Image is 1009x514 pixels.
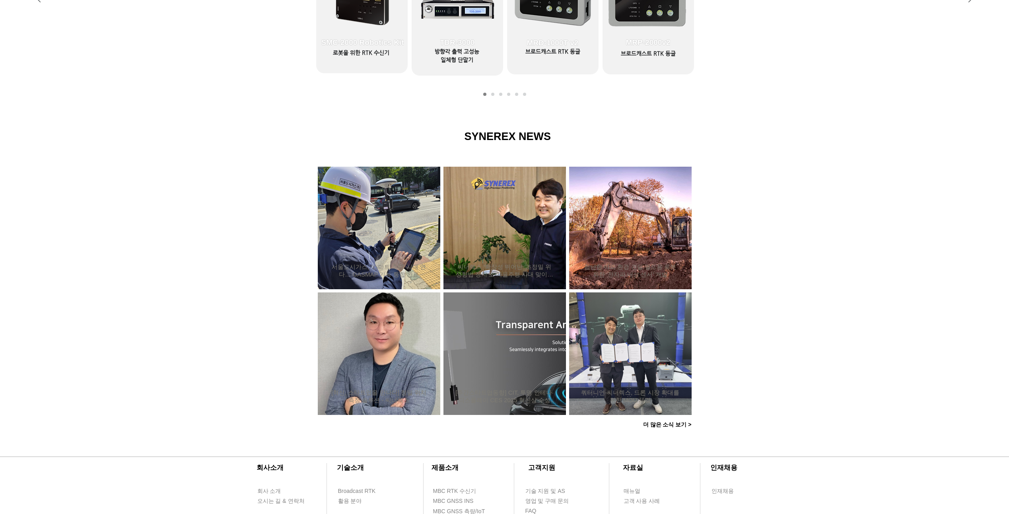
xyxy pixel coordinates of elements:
span: 기술 지원 및 AS [525,487,565,495]
span: MBC RTK 수신기 [433,487,476,495]
a: [주간스타트업동향] CIT, 투명 안테나·디스플레이 CES 2025 혁신상 수상 外 [455,389,554,404]
a: MBC GNSS INS [433,496,482,506]
span: 매뉴얼 [624,487,640,495]
span: ​자료실 [623,464,643,471]
a: 씨너렉스 “확장성 뛰어난 ‘초정밀 위성항법 장치’로 자율주행 시대 맞이할 것” [455,263,554,278]
iframe: Wix Chat [862,263,1009,514]
a: MBC GNSS 측량/IoT [507,93,510,96]
span: 회사 소개 [257,487,281,495]
a: 인재채용 [711,486,749,496]
a: 매뉴얼 [623,486,669,496]
span: 활용 분야 [338,497,362,505]
a: 서울도시가스, ‘스마트 측량’ 시대 연다… GASMAP 기능 통합 완료 [330,263,428,278]
a: MBC GNSS RTK1 [483,93,486,96]
span: ​회사소개 [257,464,284,471]
span: ​제품소개 [432,464,459,471]
span: ​기술소개 [337,464,364,471]
a: 쿼터니언-씨너렉스, 드론 시장 확대를 위한 MOU 체결 [581,389,680,404]
a: 영업 및 구매 문의 [525,496,571,506]
span: 인재채용 [712,487,734,495]
span: 오시는 길 & 연락처 [257,497,305,505]
span: 고객 사용 사례 [624,497,660,505]
nav: 슬라이드 [481,93,529,96]
a: 회사 소개 [257,486,303,496]
a: Broadcast RTK [338,486,383,496]
a: [혁신, 스타트업을 만나다] 정밀 위치측정 솔루션 - 씨너렉스 [330,389,428,404]
a: 오시는 길 & 연락처 [257,496,311,506]
span: MRP-2000v2 [626,38,671,47]
a: MBC GNSS RTK2 [491,93,494,96]
div: 게시물 목록입니다. 열람할 게시물을 선택하세요. [318,167,692,415]
span: MRD-1000T v2 [527,39,579,47]
a: ANTENNA [515,93,518,96]
span: Broadcast RTK [338,487,376,495]
span: 더 많은 소식 보기 > [643,421,692,428]
a: MBC RTK 수신기 [433,486,492,496]
a: MBC GNSS INS [499,93,502,96]
a: 고객 사용 사례 [623,496,669,506]
span: MBC GNSS INS [433,497,474,505]
a: 활용 분야 [338,496,383,506]
span: ​고객지원 [528,464,555,471]
a: A/V Solution [523,93,526,96]
span: TDR-3000 [440,38,475,47]
span: SMC-2000 Robotics Kit [321,38,404,47]
span: ​인재채용 [710,464,737,471]
span: 영업 및 구매 문의 [525,497,569,505]
a: 기술 지원 및 AS [525,486,585,496]
a: 험난한 야외 환경 견딜 필드용 로봇 위한 ‘전자파 내성 센서’ 개발 [581,263,680,278]
a: 더 많은 소식 보기 > [638,417,697,433]
span: SYNEREX NEWS [465,130,551,142]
